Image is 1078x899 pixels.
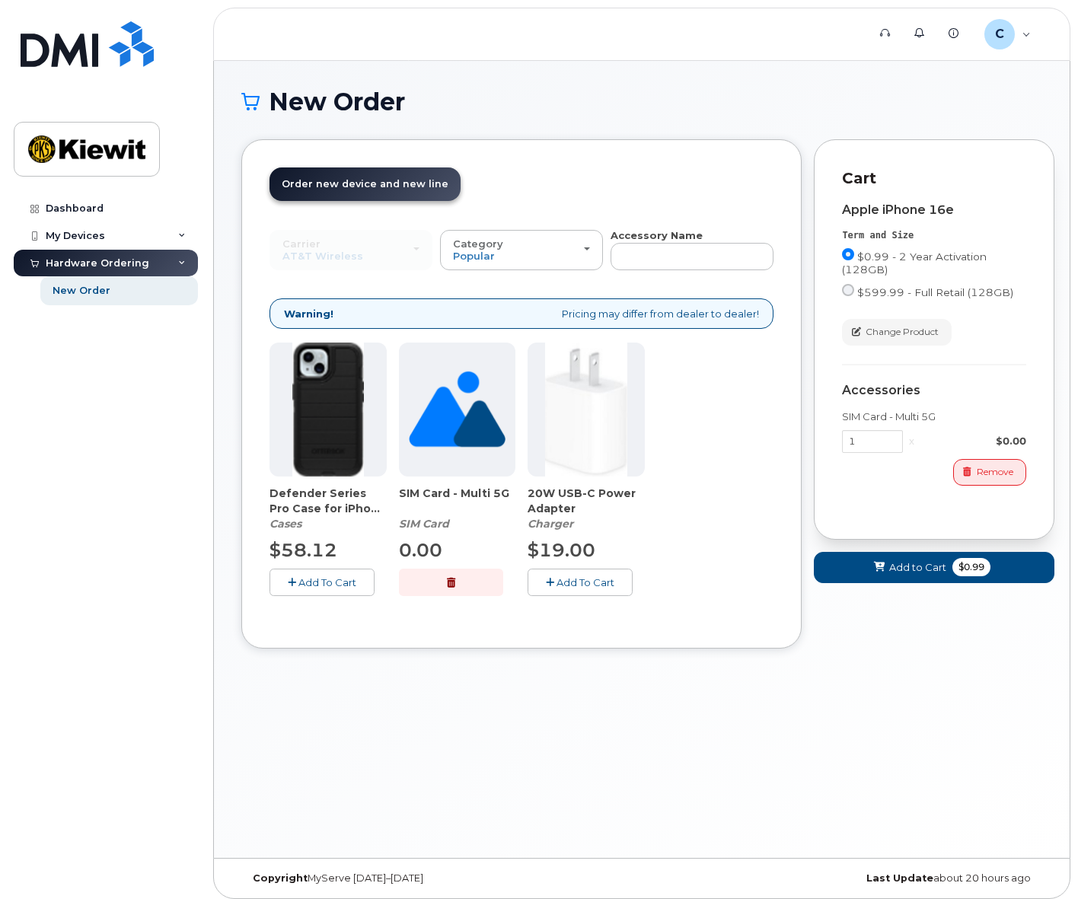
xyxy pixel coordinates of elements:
[528,539,595,561] span: $19.00
[920,434,1026,448] div: $0.00
[292,343,364,477] img: defenderiphone14.png
[282,178,448,190] span: Order new device and new line
[528,569,633,595] button: Add To Cart
[440,230,603,269] button: Category Popular
[269,486,387,531] div: Defender Series Pro Case for iPhone Black
[775,872,1042,885] div: about 20 hours ago
[903,434,920,448] div: x
[842,248,854,260] input: $0.99 - 2 Year Activation (128GB)
[952,558,990,576] span: $0.99
[284,307,333,321] strong: Warning!
[253,872,308,884] strong: Copyright
[453,250,495,262] span: Popular
[866,325,939,339] span: Change Product
[399,517,449,531] em: SIM Card
[269,486,387,516] span: Defender Series Pro Case for iPhone Black
[842,384,1026,397] div: Accessories
[269,569,375,595] button: Add To Cart
[269,298,773,330] div: Pricing may differ from dealer to dealer!
[528,486,645,516] span: 20W USB-C Power Adapter
[814,552,1054,583] button: Add to Cart $0.99
[409,343,506,477] img: no_image_found-2caef05468ed5679b831cfe6fc140e25e0c280774317ffc20a367ab7fd17291e.png
[269,539,337,561] span: $58.12
[857,286,1013,298] span: $599.99 - Full Retail (128GB)
[953,459,1026,486] button: Remove
[842,229,1026,242] div: Term and Size
[399,539,442,561] span: 0.00
[545,343,628,477] img: apple20w.jpg
[1012,833,1067,888] iframe: Messenger Launcher
[399,486,516,531] div: SIM Card - Multi 5G
[528,517,573,531] em: Charger
[977,465,1013,479] span: Remove
[298,576,356,588] span: Add To Cart
[866,872,933,884] strong: Last Update
[269,517,301,531] em: Cases
[842,250,987,276] span: $0.99 - 2 Year Activation (128GB)
[453,238,503,250] span: Category
[528,486,645,531] div: 20W USB-C Power Adapter
[557,576,614,588] span: Add To Cart
[842,203,1026,217] div: Apple iPhone 16e
[889,560,946,575] span: Add to Cart
[842,167,1026,190] p: Cart
[842,410,1026,424] div: SIM Card - Multi 5G
[241,872,509,885] div: MyServe [DATE]–[DATE]
[399,486,516,516] span: SIM Card - Multi 5G
[842,284,854,296] input: $599.99 - Full Retail (128GB)
[842,319,952,346] button: Change Product
[611,229,703,241] strong: Accessory Name
[241,88,1042,115] h1: New Order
